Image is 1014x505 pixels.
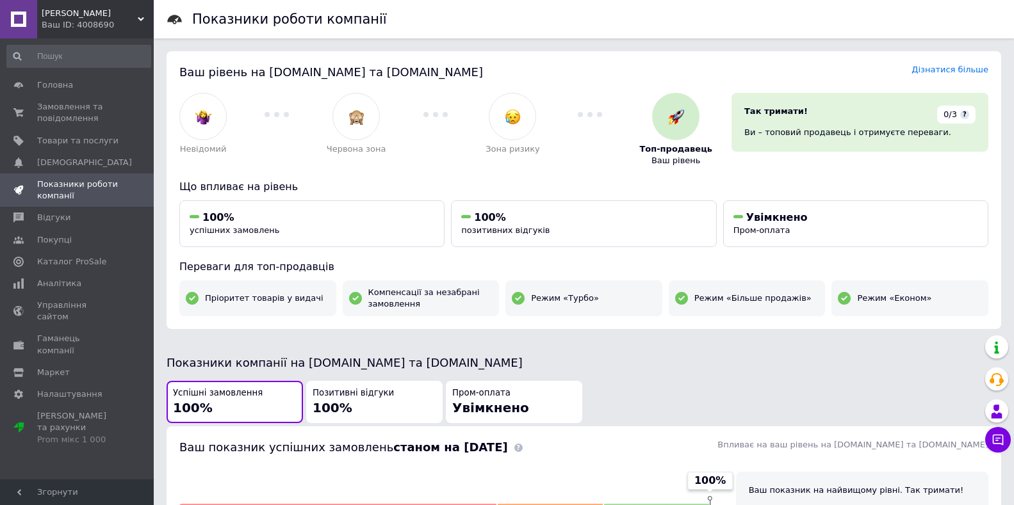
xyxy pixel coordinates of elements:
span: Показники компанії на [DOMAIN_NAME] та [DOMAIN_NAME] [167,356,523,369]
button: Чат з покупцем [985,427,1011,453]
span: 100% [313,400,352,415]
span: [PERSON_NAME] та рахунки [37,410,119,445]
div: Prom мікс 1 000 [37,434,119,445]
span: Гаманець компанії [37,333,119,356]
div: Ваш ID: 4008690 [42,19,154,31]
span: Anna [42,8,138,19]
span: 100% [694,474,726,488]
a: Дізнатися більше [912,65,988,74]
span: Позитивні відгуки [313,387,394,399]
span: Товари та послуги [37,135,119,147]
span: Переваги для топ-продавців [179,261,334,273]
span: 100% [474,211,505,223]
span: Червона зона [327,143,386,155]
button: 100%позитивних відгуків [451,200,716,247]
span: Замовлення та повідомлення [37,101,119,124]
img: :see_no_evil: [348,109,364,125]
span: Відгуки [37,212,70,223]
span: Невідомий [180,143,227,155]
button: Успішні замовлення100% [167,381,303,424]
button: Пром-оплатаУвімкнено [446,381,582,424]
span: Режим «Більше продажів» [694,293,812,304]
span: Зона ризику [486,143,540,155]
span: Налаштування [37,389,102,400]
span: Ваш рівень [651,155,701,166]
span: Увімкнено [452,400,529,415]
span: Компенсації за незабрані замовлення [368,287,493,310]
span: Пром-оплата [733,225,790,235]
img: :woman-shrugging: [195,109,211,125]
button: УвімкненоПром-оплата [723,200,988,247]
span: Так тримати! [744,106,808,116]
span: Режим «Економ» [857,293,931,304]
span: Ваш показник успішних замовлень [179,440,508,454]
span: успішних замовлень [190,225,279,235]
span: Каталог ProSale [37,256,106,268]
span: Топ-продавець [639,143,712,155]
span: Пріоритет товарів у видачі [205,293,323,304]
span: Пром-оплата [452,387,511,399]
span: позитивних відгуків [461,225,550,235]
img: :rocket: [668,109,684,125]
input: Пошук [6,45,151,68]
span: Впливає на ваш рівень на [DOMAIN_NAME] та [DOMAIN_NAME] [717,440,988,449]
span: Аналітика [37,278,81,289]
span: [DEMOGRAPHIC_DATA] [37,157,132,168]
button: Позитивні відгуки100% [306,381,443,424]
div: 0/3 [937,106,976,124]
span: Ваш рівень на [DOMAIN_NAME] та [DOMAIN_NAME] [179,65,483,79]
span: ? [960,110,969,119]
h1: Показники роботи компанії [192,12,387,27]
span: Що впливає на рівень [179,180,298,193]
span: Покупці [37,234,72,246]
span: Увімкнено [746,211,808,223]
span: Режим «Турбо» [531,293,599,304]
button: 100%успішних замовлень [179,200,445,247]
span: 100% [202,211,234,223]
span: Управління сайтом [37,300,119,323]
span: Показники роботи компанії [37,179,119,202]
div: Ваш показник на найвищому рівні. Так тримати! [749,485,976,496]
img: :disappointed_relieved: [505,109,521,125]
span: Головна [37,79,73,91]
span: Успішні замовлення [173,387,263,399]
div: Ви – топовий продавець і отримуєте переваги. [744,127,976,138]
span: Маркет [37,367,70,378]
b: станом на [DATE] [393,440,507,454]
span: 100% [173,400,213,415]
